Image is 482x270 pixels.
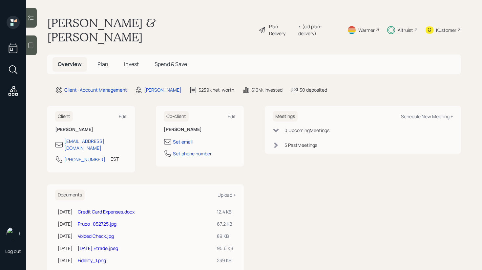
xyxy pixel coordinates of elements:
h6: [PERSON_NAME] [164,127,236,132]
div: Warmer [358,27,375,34]
span: Overview [58,60,82,68]
span: Spend & Save [155,60,187,68]
a: [DATE] Etrade.jpeg [78,245,118,251]
div: [DATE] [58,208,73,215]
h6: Client [55,111,73,122]
div: 239 KB [217,257,233,264]
div: 67.2 KB [217,220,233,227]
div: $239k net-worth [199,86,234,93]
div: 12.4 KB [217,208,233,215]
div: Edit [119,113,127,120]
div: [PERSON_NAME] [144,86,181,93]
div: 95.6 KB [217,245,233,252]
div: 0 Upcoming Meeting s [284,127,329,134]
div: Kustomer [436,27,456,34]
h6: [PERSON_NAME] [55,127,127,132]
div: Schedule New Meeting + [401,113,453,120]
img: retirable_logo.png [7,227,20,240]
div: [DATE] [58,257,73,264]
div: [DATE] [58,245,73,252]
a: Credit Card Expenses.docx [78,209,135,215]
a: Pruco_052725.jpg [78,221,116,227]
div: • (old plan-delivery) [298,23,339,37]
a: Fidelity_1.png [78,257,106,263]
div: Upload + [218,192,236,198]
h6: Co-client [164,111,189,122]
div: 89 KB [217,233,233,239]
div: Altruist [398,27,413,34]
div: $104k invested [251,86,283,93]
div: Log out [5,248,21,254]
div: Plan Delivery [269,23,295,37]
div: Set phone number [173,150,212,157]
span: Plan [97,60,108,68]
div: Edit [228,113,236,120]
div: Set email [173,138,193,145]
div: [DATE] [58,220,73,227]
div: 5 Past Meeting s [284,142,317,148]
h6: Documents [55,190,85,200]
span: Invest [124,60,139,68]
h6: Meetings [273,111,298,122]
div: EST [111,155,119,162]
div: $0 deposited [300,86,327,93]
a: Voided Check.jpg [78,233,114,239]
h1: [PERSON_NAME] & [PERSON_NAME] [47,16,253,44]
div: [EMAIL_ADDRESS][DOMAIN_NAME] [64,138,127,151]
div: [DATE] [58,233,73,239]
div: [PHONE_NUMBER] [64,156,105,163]
div: Client · Account Management [64,86,127,93]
